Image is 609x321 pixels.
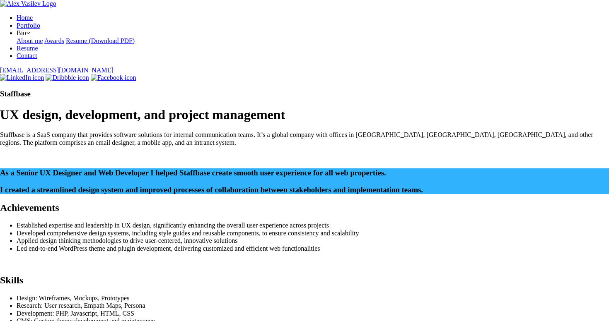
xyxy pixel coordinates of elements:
[17,22,40,29] a: Portfolio
[17,29,30,36] a: Bio
[17,230,609,237] li: Developed comprehensive design systems, including style guides and reusable components, to ensure...
[17,45,38,52] a: Resume
[17,310,609,317] li: Development: PHP, Javascript, HTML, CSS
[17,222,609,229] li: Established expertise and leadership in UX design, significantly enhancing the overall user exper...
[17,237,609,244] li: Applied design thinking methodologies to drive user-centered, innovative solutions
[17,302,609,309] li: Research: User research, Empath Maps, Persona
[46,74,89,81] img: Dribbble icon
[44,37,64,44] a: Awards
[66,37,135,44] a: Resume (Download PDF)
[17,14,33,21] a: Home
[17,295,609,302] li: Design: Wireframes, Mockups, Prototypes
[17,37,43,44] a: About me
[17,245,609,252] li: Led end-to-end WordPress theme and plugin development, delivering customized and efficient web fu...
[91,74,136,81] img: Facebook icon
[17,52,37,59] a: Contact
